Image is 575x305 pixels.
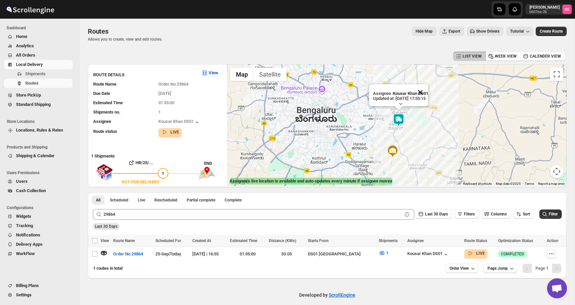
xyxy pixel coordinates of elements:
[187,197,215,203] span: Partial complete
[453,52,486,61] button: LIST VIEW
[16,43,34,48] span: Analytics
[550,68,563,81] button: Toggle fullscreen view
[16,153,55,158] span: Shipping & Calendar
[96,159,113,185] img: shop.svg
[93,100,123,105] span: Estimated Time
[93,266,122,271] span: 1 routes in total
[525,182,534,185] a: Terms (opens in new tab)
[4,32,73,41] button: Home
[109,249,147,259] button: Order No 29864
[16,62,43,67] span: Local Delivery
[463,181,492,186] button: Keyboard shortcuts
[393,91,428,96] b: Kousar Khan DS01
[16,34,27,39] span: Home
[93,129,117,134] span: Route status
[96,197,100,203] span: All
[230,238,257,243] span: Estimated Time
[550,165,563,178] button: Map camera controls
[7,119,75,124] span: Store Locations
[467,250,485,257] button: LIVE
[540,29,563,34] span: Create Route
[4,126,73,135] button: Locations, Rules & Rates
[16,223,33,228] span: Tracking
[373,96,428,101] p: Updated at : [DATE] 17:55:15
[299,292,355,298] p: Developed by
[547,278,567,298] div: Open chat
[192,251,226,257] div: [DATE] | 16:55
[379,238,398,243] span: Shipments
[463,54,482,59] span: LIST VIEW
[530,54,561,59] span: CALENDER VIEW
[476,251,485,256] b: LIVE
[4,151,73,160] button: Shipping & Calendar
[446,264,478,273] button: Order View
[93,110,120,115] span: Shipments no.
[449,29,460,34] span: Export
[158,100,174,105] span: 01:35:00
[88,37,162,42] p: Allows you to create, view and edit routes.
[16,242,43,247] span: Delivery Apps
[450,266,469,271] span: Order View
[529,10,560,14] p: b607ea-2b
[4,41,73,51] button: Analytics
[92,195,104,205] button: All routes
[229,177,251,186] img: Google
[4,290,73,300] button: Settings
[93,119,111,124] span: Assignee
[375,248,392,258] button: 1
[4,51,73,60] button: All Orders
[135,160,153,165] b: HR/25/...
[4,230,73,240] button: Notifications
[412,84,428,100] button: Close
[121,179,159,185] div: OUT FOR DELIVERY
[229,177,251,186] a: Open this area in Google Maps (opens a new window)
[155,251,181,256] span: 25-Sep | Today
[110,197,128,203] span: Scheduled
[4,249,73,258] button: WorkFlow
[93,91,110,96] span: Due Date
[16,292,32,297] span: Settings
[16,214,31,219] span: Widgets
[416,29,433,34] span: Hide Map
[154,197,177,203] span: Rescheduled
[4,221,73,230] button: Tracking
[103,209,402,220] input: Press enter after typing | Search Eg. Order No 29864
[225,197,242,203] span: Complete
[230,251,265,257] div: 01:35:00
[16,283,39,288] span: Billing Plans
[506,27,533,36] button: Tutorial
[455,209,479,219] button: Filters
[4,69,73,79] button: Shipments
[16,232,40,237] span: Notifications
[88,150,115,158] b: 1 Shipments
[565,7,569,12] text: RS
[4,212,73,221] button: Widgets
[158,119,200,126] div: Kousar Khan DS01
[5,1,55,18] img: ScrollEngine
[464,212,475,216] span: Filters
[93,72,196,78] h3: ROUTE DETAILS
[386,250,388,255] span: 1
[95,224,117,229] span: Last 30 Days
[162,171,164,176] span: 1
[529,5,560,10] p: [PERSON_NAME]
[4,240,73,249] button: Delivery Apps
[158,110,161,115] span: 1
[25,81,39,86] span: Routes
[25,71,46,76] span: Shipments
[525,4,572,15] button: User menu
[425,212,448,216] span: Last 30 Days
[7,170,75,175] span: Users Permissions
[7,25,75,31] span: Dashboard
[510,29,524,34] span: Tutorial
[491,212,507,216] span: Columns
[546,266,548,271] b: 1
[4,186,73,195] button: Cash Collection
[407,238,424,243] span: Assignee
[485,52,521,61] button: WEEK VIEW
[16,251,35,256] span: WorkFlow
[192,238,211,243] span: Created At
[476,29,499,34] span: Show Drivers
[467,27,503,36] button: Show Drivers
[439,27,464,36] button: Export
